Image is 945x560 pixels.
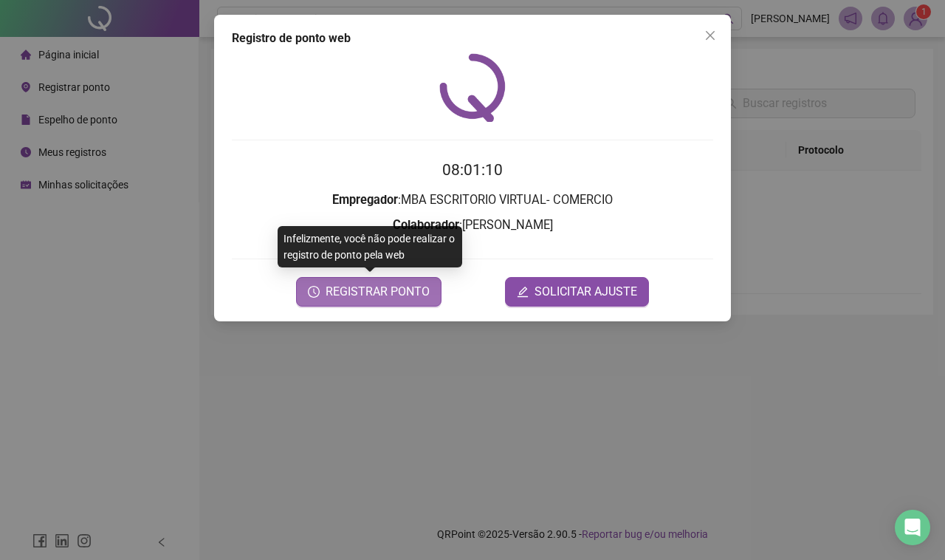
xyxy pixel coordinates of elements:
[393,218,459,232] strong: Colaborador
[232,191,713,210] h3: : MBA ESCRITORIO VIRTUAL- COMERCIO
[439,53,506,122] img: QRPoint
[535,283,637,301] span: SOLICITAR AJUSTE
[278,226,462,267] div: Infelizmente, você não pode realizar o registro de ponto pela web
[308,286,320,298] span: clock-circle
[232,30,713,47] div: Registro de ponto web
[895,510,930,545] div: Open Intercom Messenger
[332,193,398,207] strong: Empregador
[232,216,713,235] h3: : [PERSON_NAME]
[326,283,430,301] span: REGISTRAR PONTO
[296,277,441,307] button: REGISTRAR PONTO
[442,161,503,179] time: 08:01:10
[698,24,722,47] button: Close
[704,30,716,41] span: close
[505,277,649,307] button: editSOLICITAR AJUSTE
[517,286,529,298] span: edit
